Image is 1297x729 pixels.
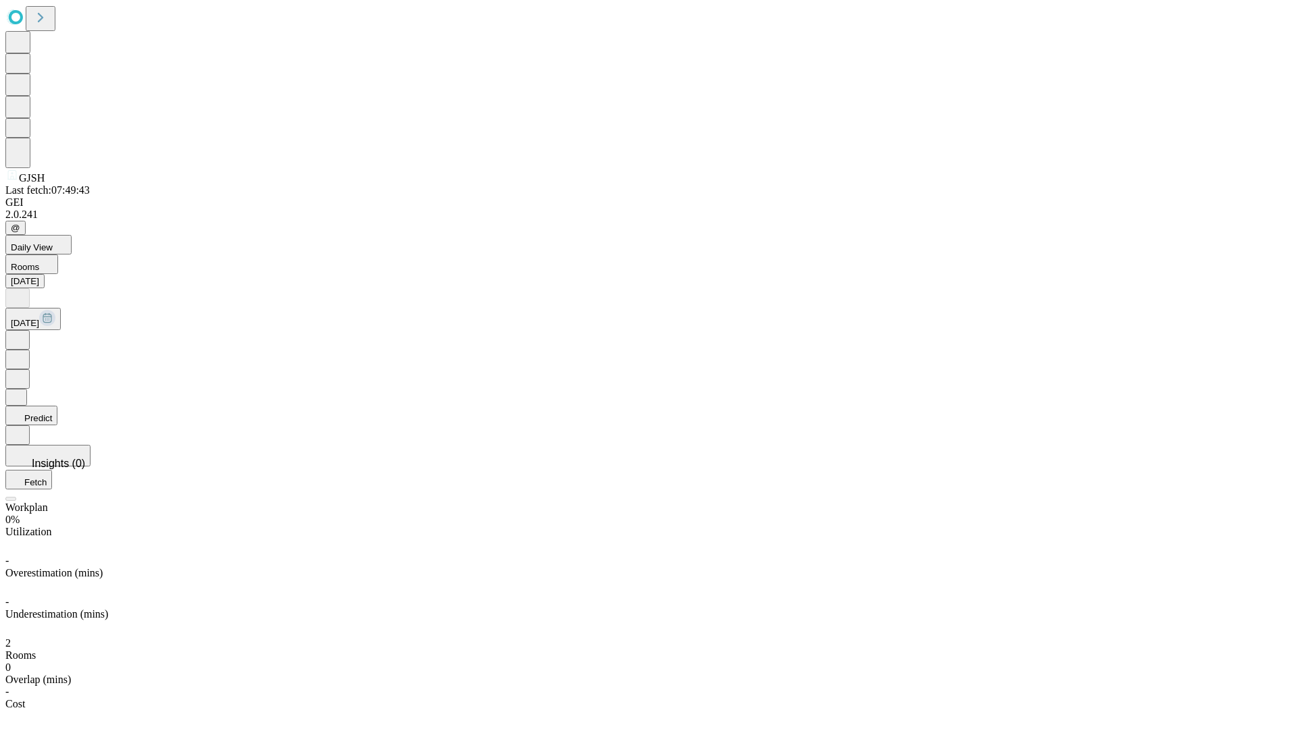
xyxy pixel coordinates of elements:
[11,318,39,328] span: [DATE]
[5,674,71,685] span: Overlap (mins)
[5,209,1292,221] div: 2.0.241
[5,526,51,537] span: Utilization
[5,637,11,649] span: 2
[11,242,53,252] span: Daily View
[5,567,103,578] span: Overestimation (mins)
[5,608,108,620] span: Underestimation (mins)
[5,649,36,661] span: Rooms
[5,445,91,466] button: Insights (0)
[5,596,9,607] span: -
[5,196,1292,209] div: GEI
[5,661,11,673] span: 0
[5,555,9,566] span: -
[5,470,52,489] button: Fetch
[5,235,72,254] button: Daily View
[5,698,25,709] span: Cost
[5,254,58,274] button: Rooms
[11,262,39,272] span: Rooms
[5,406,57,425] button: Predict
[19,172,45,184] span: GJSH
[5,274,45,288] button: [DATE]
[5,502,48,513] span: Workplan
[32,458,85,469] span: Insights (0)
[5,308,61,330] button: [DATE]
[5,184,90,196] span: Last fetch: 07:49:43
[5,221,26,235] button: @
[5,514,20,525] span: 0%
[5,686,9,697] span: -
[11,223,20,233] span: @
